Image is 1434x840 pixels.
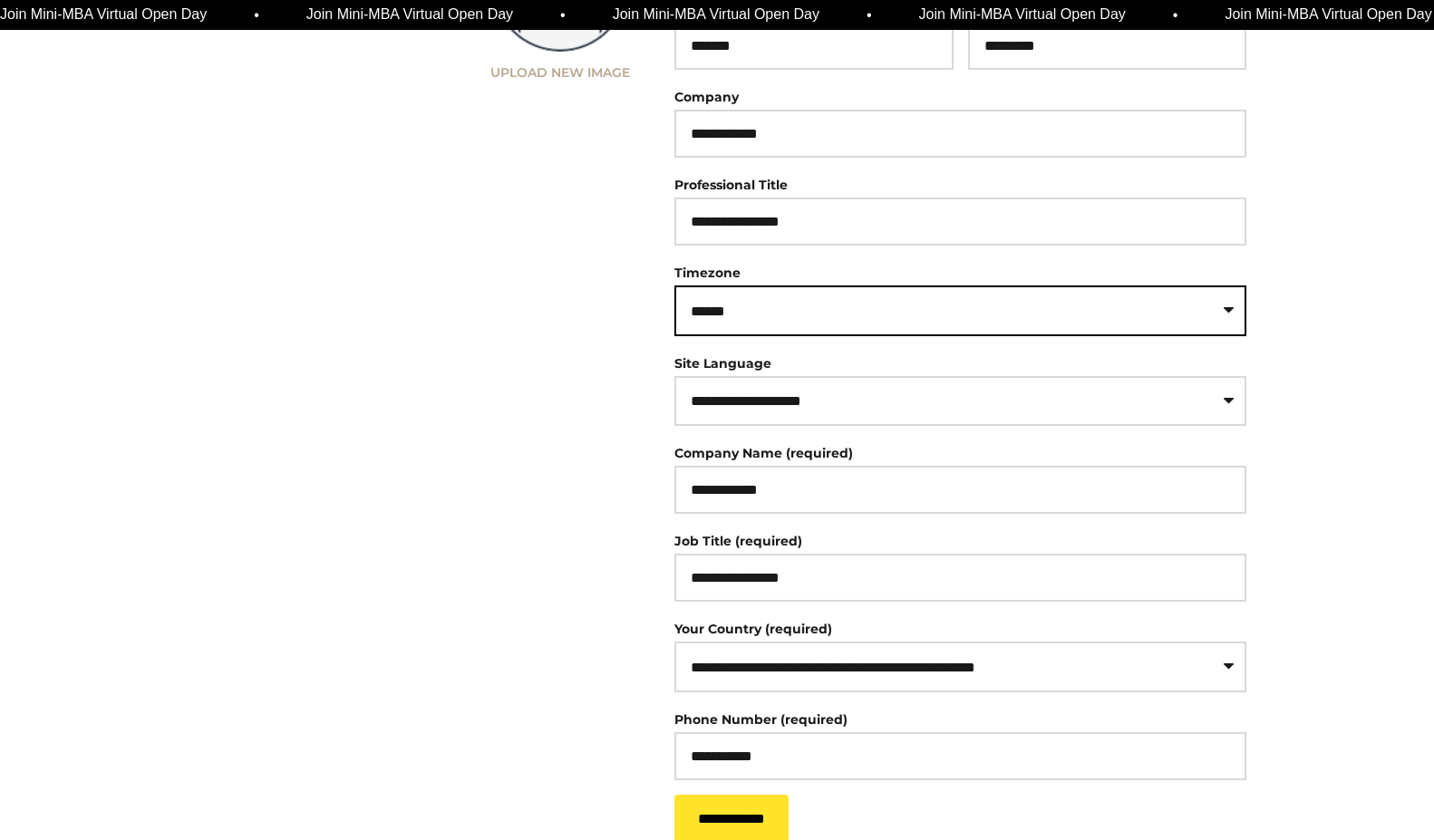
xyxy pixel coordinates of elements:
label: Company Name (required) [674,440,853,466]
span: • [560,5,566,26]
label: Upload New Image [474,66,645,79]
label: Company [674,84,739,110]
label: Timezone [674,265,741,281]
label: Site Language [674,355,771,372]
span: • [867,5,872,26]
label: Your Country (required) [674,621,832,637]
label: Job Title (required) [674,528,802,554]
span: • [1173,5,1178,26]
label: Professional Title [674,172,788,198]
label: Phone Number (required) [674,707,848,732]
span: • [254,5,259,26]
